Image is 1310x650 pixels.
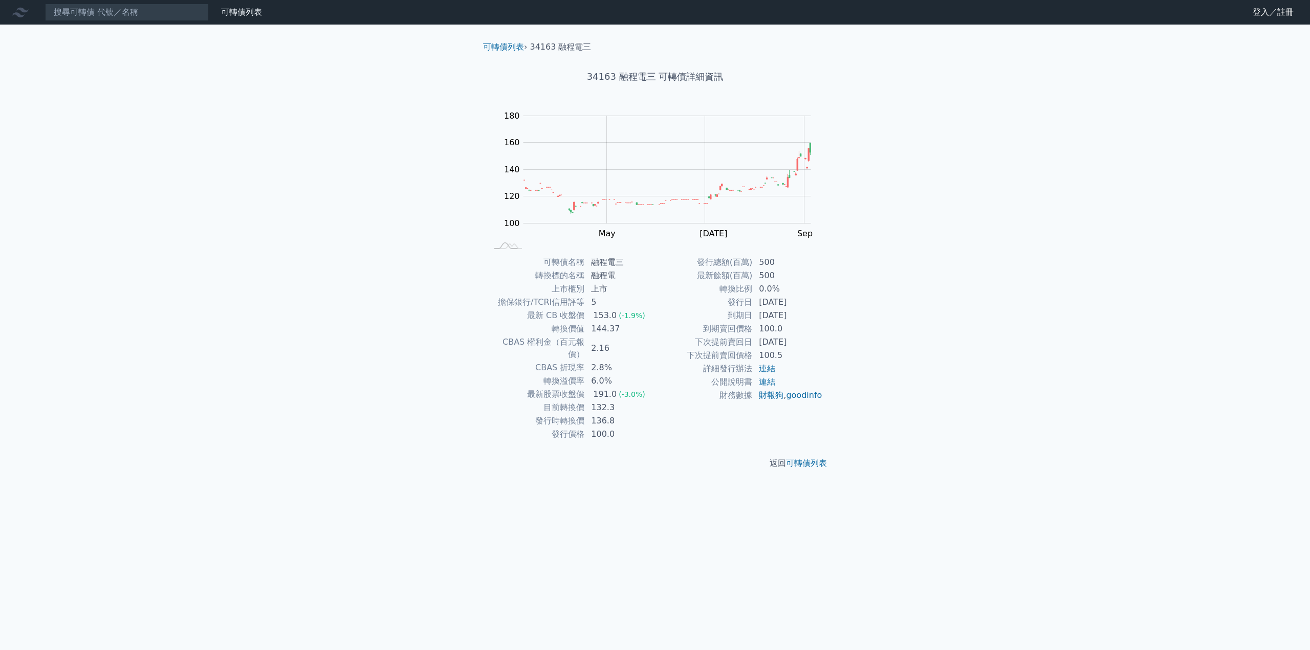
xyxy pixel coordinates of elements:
td: 融程電三 [585,256,655,269]
td: 可轉債名稱 [487,256,585,269]
td: [DATE] [753,309,823,322]
td: [DATE] [753,296,823,309]
td: 發行總額(百萬) [655,256,753,269]
td: 2.8% [585,361,655,374]
iframe: Chat Widget [1259,601,1310,650]
td: 2.16 [585,335,655,361]
tspan: [DATE] [700,229,727,238]
td: 發行價格 [487,428,585,441]
g: Chart [499,111,826,238]
span: (-1.9%) [619,311,645,320]
div: 191.0 [591,388,619,400]
td: 轉換標的名稱 [487,269,585,282]
a: 財報狗 [759,390,783,400]
td: 目前轉換價 [487,401,585,414]
td: 轉換比例 [655,282,753,296]
td: 到期日 [655,309,753,322]
td: 發行時轉換價 [487,414,585,428]
td: 轉換溢價率 [487,374,585,388]
a: 可轉債列表 [786,458,827,468]
td: 發行日 [655,296,753,309]
td: 132.3 [585,401,655,414]
tspan: May [599,229,616,238]
td: [DATE] [753,335,823,349]
tspan: 120 [504,191,520,201]
tspan: 100 [504,218,520,228]
g: Series [523,143,811,214]
td: 5 [585,296,655,309]
td: 擔保銀行/TCRI信用評等 [487,296,585,309]
li: 34163 融程電三 [530,41,592,53]
tspan: 140 [504,165,520,174]
td: 轉換價值 [487,322,585,335]
td: 下次提前賣回日 [655,335,753,349]
td: 最新 CB 收盤價 [487,309,585,322]
td: 到期賣回價格 [655,322,753,335]
a: 連結 [759,377,775,387]
td: CBAS 權利金（百元報價） [487,335,585,361]
a: 可轉債列表 [483,42,524,52]
td: 136.8 [585,414,655,428]
div: 153.0 [591,309,619,322]
td: 500 [753,269,823,282]
span: (-3.0%) [619,390,645,398]
input: 搜尋可轉債 代號／名稱 [45,4,209,21]
td: 6.0% [585,374,655,388]
a: 可轉債列表 [221,7,262,17]
h1: 34163 融程電三 可轉債詳細資訊 [475,70,835,84]
td: 上市 [585,282,655,296]
tspan: Sep [797,229,813,238]
div: 聊天小工具 [1259,601,1310,650]
td: 上市櫃別 [487,282,585,296]
td: 100.5 [753,349,823,362]
td: 0.0% [753,282,823,296]
td: 融程電 [585,269,655,282]
td: 公開說明書 [655,375,753,389]
td: 最新餘額(百萬) [655,269,753,282]
td: 100.0 [753,322,823,335]
td: 144.37 [585,322,655,335]
tspan: 160 [504,138,520,147]
td: 詳細發行辦法 [655,362,753,375]
td: 最新股票收盤價 [487,388,585,401]
td: 500 [753,256,823,269]
a: goodinfo [786,390,822,400]
td: 下次提前賣回價格 [655,349,753,362]
td: 100.0 [585,428,655,441]
li: › [483,41,527,53]
p: 返回 [475,457,835,469]
a: 連結 [759,364,775,373]
tspan: 180 [504,111,520,121]
a: 登入／註冊 [1244,4,1302,20]
td: 財務數據 [655,389,753,402]
td: , [753,389,823,402]
td: CBAS 折現率 [487,361,585,374]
